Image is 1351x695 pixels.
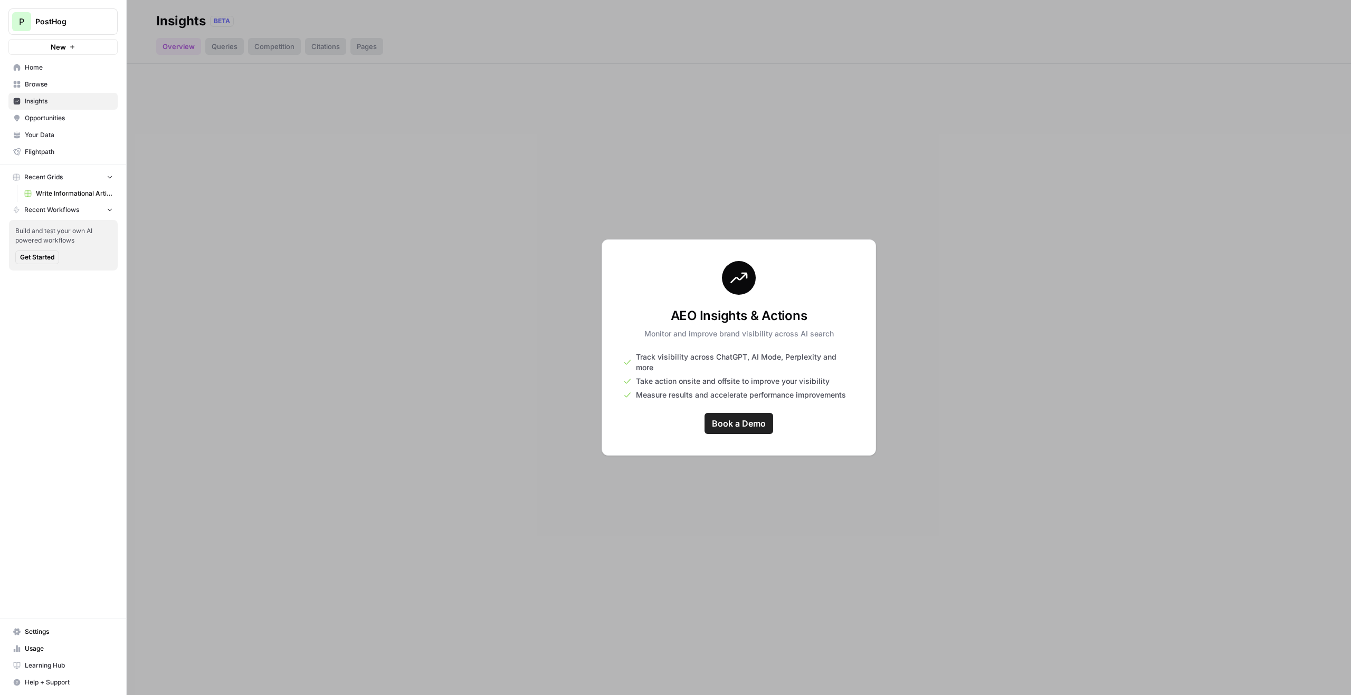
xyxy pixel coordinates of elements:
span: Opportunities [25,113,113,123]
span: Your Data [25,130,113,140]
span: PostHog [35,16,99,27]
a: Write Informational Article [20,185,118,202]
span: Help + Support [25,678,113,687]
span: Track visibility across ChatGPT, AI Mode, Perplexity and more [636,352,854,373]
a: Flightpath [8,143,118,160]
span: Insights [25,96,113,106]
span: Usage [25,644,113,653]
a: Opportunities [8,110,118,127]
button: Help + Support [8,674,118,691]
button: Recent Workflows [8,202,118,218]
a: Usage [8,640,118,657]
span: Recent Grids [24,172,63,182]
span: Book a Demo [712,417,766,430]
button: Recent Grids [8,169,118,185]
a: Your Data [8,127,118,143]
a: Book a Demo [705,413,773,434]
span: Settings [25,627,113,636]
a: Settings [8,623,118,640]
span: Measure results and accelerate performance improvements [636,390,846,400]
p: Monitor and improve brand visibility across AI search [644,329,834,339]
span: Get Started [20,253,54,262]
a: Home [8,59,118,76]
a: Learning Hub [8,657,118,674]
a: Insights [8,93,118,110]
span: Browse [25,80,113,89]
span: P [19,15,24,28]
span: Write Informational Article [36,189,113,198]
button: New [8,39,118,55]
span: Home [25,63,113,72]
button: Workspace: PostHog [8,8,118,35]
a: Browse [8,76,118,93]
span: Flightpath [25,147,113,157]
span: Take action onsite and offsite to improve your visibility [636,376,830,387]
span: Recent Workflows [24,205,79,215]
span: New [51,42,66,52]
span: Learning Hub [25,661,113,670]
button: Get Started [15,250,59,264]
span: Build and test your own AI powered workflows [15,226,111,245]
h3: AEO Insights & Actions [644,307,834,324]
